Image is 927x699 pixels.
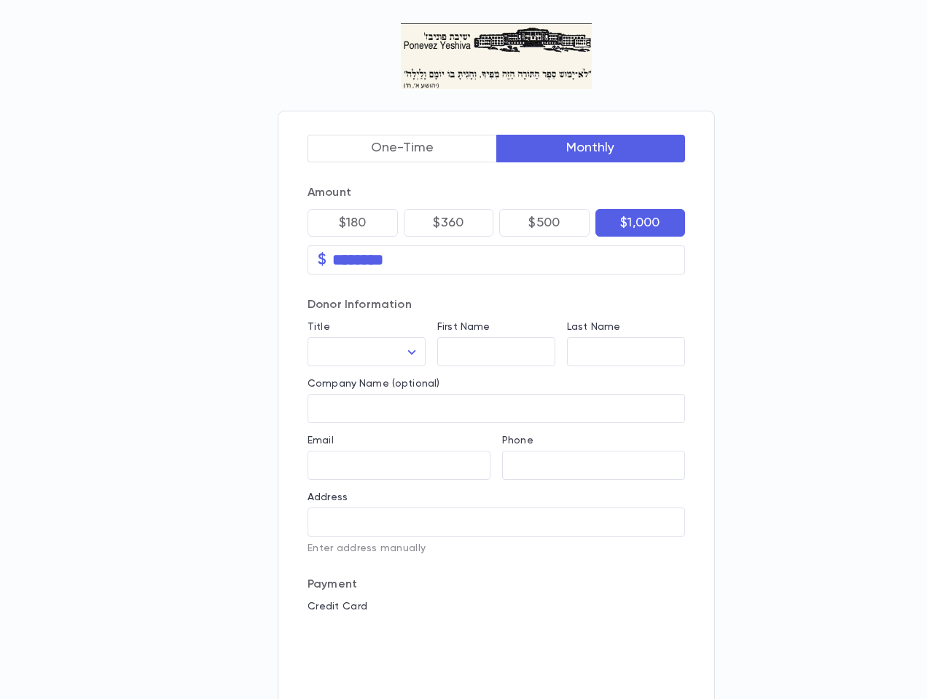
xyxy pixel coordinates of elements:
[499,209,590,237] button: $500
[308,298,685,312] p: Donor Information
[308,577,685,592] p: Payment
[308,135,497,162] button: One-Time
[339,216,367,230] p: $180
[433,216,463,230] p: $360
[318,253,326,267] p: $
[502,435,533,446] label: Phone
[308,186,685,200] p: Amount
[620,216,660,230] p: $1,000
[308,321,330,333] label: Title
[308,378,439,390] label: Company Name (optional)
[401,23,592,89] img: Logo
[528,216,560,230] p: $500
[567,321,620,333] label: Last Name
[308,209,398,237] button: $180
[308,601,685,612] p: Credit Card
[308,435,334,446] label: Email
[308,542,685,554] p: Enter address manually
[496,135,686,162] button: Monthly
[404,209,494,237] button: $360
[437,321,490,333] label: First Name
[308,491,348,503] label: Address
[595,209,686,237] button: $1,000
[308,338,426,366] div: ​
